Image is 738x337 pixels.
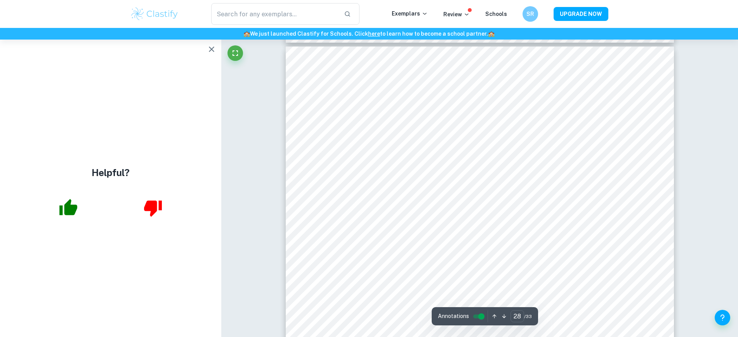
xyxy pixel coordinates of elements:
[92,166,130,180] h4: Helpful?
[438,312,469,320] span: Annotations
[485,11,507,17] a: Schools
[2,29,736,38] h6: We just launched Clastify for Schools. Click to learn how to become a school partner.
[243,31,250,37] span: 🏫
[392,9,428,18] p: Exemplars
[524,313,532,320] span: / 33
[526,10,535,18] h6: SR
[368,31,380,37] a: here
[443,10,470,19] p: Review
[554,7,608,21] button: UPGRADE NOW
[130,6,179,22] img: Clastify logo
[227,45,243,61] button: Fullscreen
[523,6,538,22] button: SR
[488,31,495,37] span: 🏫
[211,3,338,25] input: Search for any exemplars...
[715,310,730,325] button: Help and Feedback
